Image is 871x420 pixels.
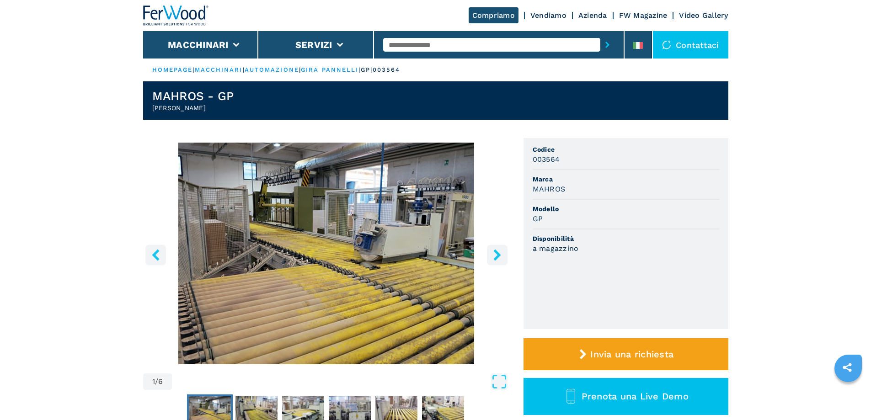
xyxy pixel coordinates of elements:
button: Open Fullscreen [174,373,507,390]
iframe: Chat [832,379,864,413]
img: Gira Pannelli MAHROS GP [143,143,510,364]
button: Prenota una Live Demo [524,378,728,415]
button: Servizi [295,39,332,50]
h1: MAHROS - GP [152,89,234,103]
span: | [358,66,360,73]
a: HOMEPAGE [152,66,193,73]
span: | [299,66,301,73]
span: Disponibilità [533,234,719,243]
span: Marca [533,175,719,184]
h3: 003564 [533,154,560,165]
p: gp | [361,66,373,74]
a: Video Gallery [679,11,728,20]
span: Prenota una Live Demo [582,391,689,402]
h3: GP [533,213,543,224]
div: Go to Slide 1 [143,143,510,364]
span: 6 [158,378,163,385]
span: / [155,378,158,385]
h3: a magazzino [533,243,579,254]
button: left-button [145,245,166,265]
span: Modello [533,204,719,213]
a: macchinari [195,66,243,73]
h2: [PERSON_NAME] [152,103,234,112]
a: gira pannelli [301,66,358,73]
a: automazione [245,66,299,73]
img: Contattaci [662,40,671,49]
button: Macchinari [168,39,229,50]
a: Vendiamo [530,11,566,20]
h3: MAHROS [533,184,566,194]
img: Ferwood [143,5,209,26]
button: submit-button [600,34,615,55]
a: sharethis [836,356,859,379]
a: Compriamo [469,7,518,23]
a: Azienda [578,11,607,20]
p: 003564 [373,66,401,74]
button: Invia una richiesta [524,338,728,370]
button: right-button [487,245,508,265]
a: FW Magazine [619,11,668,20]
span: Invia una richiesta [590,349,673,360]
span: 1 [152,378,155,385]
span: | [192,66,194,73]
span: Codice [533,145,719,154]
span: | [243,66,245,73]
div: Contattaci [653,31,728,58]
